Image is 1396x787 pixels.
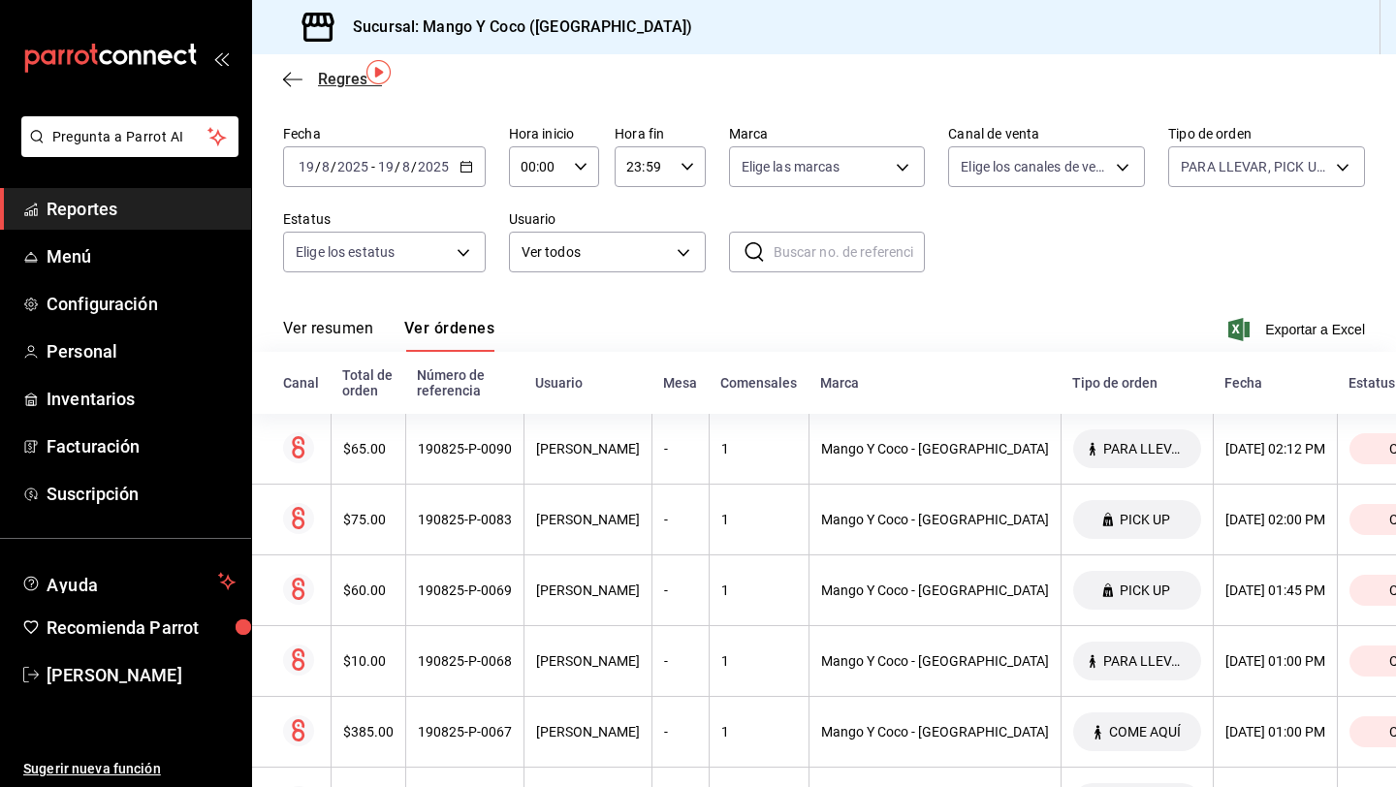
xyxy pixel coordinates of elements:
span: / [395,159,400,174]
div: $65.00 [343,441,394,456]
span: Pregunta a Parrot AI [52,127,208,147]
div: 1 [721,512,797,527]
div: Total de orden [342,367,394,398]
span: Configuración [47,291,236,317]
span: Ver todos [522,242,670,263]
input: ---- [336,159,369,174]
span: Elige las marcas [742,157,841,176]
div: 1 [721,582,797,598]
button: Ver resumen [283,319,373,352]
div: $60.00 [343,582,394,598]
div: Comensales [720,375,797,391]
span: Elige los canales de venta [961,157,1109,176]
label: Tipo de orden [1168,127,1365,141]
span: Personal [47,338,236,364]
span: [PERSON_NAME] [47,662,236,688]
input: -- [298,159,315,174]
button: Ver órdenes [404,319,494,352]
span: Regresar [318,70,382,88]
div: Mango Y Coco - [GEOGRAPHIC_DATA] [821,512,1049,527]
div: [PERSON_NAME] [536,653,640,669]
span: PARA LLEVAR, PICK UP, COME AQUÍ, Externo, Come Aquí, A domicilio [1181,157,1329,176]
div: 1 [721,724,797,740]
div: Mango Y Coco - [GEOGRAPHIC_DATA] [821,724,1049,740]
button: open_drawer_menu [213,50,229,66]
div: [PERSON_NAME] [536,441,640,456]
div: - [664,653,697,669]
div: [DATE] 02:12 PM [1225,441,1325,456]
span: Suscripción [47,481,236,507]
span: / [411,159,417,174]
span: - [371,159,375,174]
div: Mango Y Coco - [GEOGRAPHIC_DATA] [821,582,1049,598]
span: / [315,159,321,174]
div: $75.00 [343,512,394,527]
span: / [331,159,336,174]
button: Regresar [283,70,382,88]
div: Mango Y Coco - [GEOGRAPHIC_DATA] [821,441,1049,456]
span: PARA LLEVAR [1095,441,1193,456]
div: - [664,724,697,740]
div: [DATE] 01:00 PM [1225,653,1325,669]
div: - [664,512,697,527]
button: Exportar a Excel [1232,318,1365,341]
label: Usuario [509,212,706,226]
div: Mango Y Coco - [GEOGRAPHIC_DATA] [821,653,1049,669]
span: PICK UP [1112,512,1178,527]
span: PICK UP [1112,582,1178,598]
label: Hora inicio [509,127,599,141]
img: Tooltip marker [366,60,391,84]
div: Tipo de orden [1072,375,1201,391]
span: Sugerir nueva función [23,759,236,779]
div: Marca [820,375,1049,391]
input: Buscar no. de referencia [774,233,926,271]
div: navigation tabs [283,319,494,352]
label: Canal de venta [948,127,1145,141]
label: Hora fin [615,127,705,141]
button: Pregunta a Parrot AI [21,116,238,157]
span: Ayuda [47,570,210,593]
span: Reportes [47,196,236,222]
label: Estatus [283,212,486,226]
div: 190825-P-0067 [418,724,512,740]
input: -- [401,159,411,174]
input: ---- [417,159,450,174]
div: 1 [721,653,797,669]
div: $10.00 [343,653,394,669]
div: Número de referencia [417,367,512,398]
div: Fecha [1224,375,1325,391]
span: Facturación [47,433,236,459]
span: PARA LLEVAR [1095,653,1193,669]
label: Marca [729,127,926,141]
div: [PERSON_NAME] [536,582,640,598]
span: COME AQUÍ [1101,724,1189,740]
div: 190825-P-0090 [418,441,512,456]
div: $385.00 [343,724,394,740]
input: -- [377,159,395,174]
a: Pregunta a Parrot AI [14,141,238,161]
div: [DATE] 02:00 PM [1225,512,1325,527]
div: Mesa [663,375,697,391]
div: 1 [721,441,797,456]
label: Fecha [283,127,486,141]
div: 190825-P-0069 [418,582,512,598]
div: 190825-P-0068 [418,653,512,669]
div: [DATE] 01:00 PM [1225,724,1325,740]
span: Menú [47,243,236,269]
div: - [664,582,697,598]
div: - [664,441,697,456]
span: Inventarios [47,386,236,412]
input: -- [321,159,331,174]
div: [PERSON_NAME] [536,512,640,527]
div: [PERSON_NAME] [536,724,640,740]
div: Usuario [535,375,640,391]
h3: Sucursal: Mango Y Coco ([GEOGRAPHIC_DATA]) [337,16,693,39]
div: 190825-P-0083 [418,512,512,527]
span: Elige los estatus [296,242,395,262]
div: [DATE] 01:45 PM [1225,582,1325,598]
div: Canal [283,375,319,391]
span: Recomienda Parrot [47,614,236,641]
